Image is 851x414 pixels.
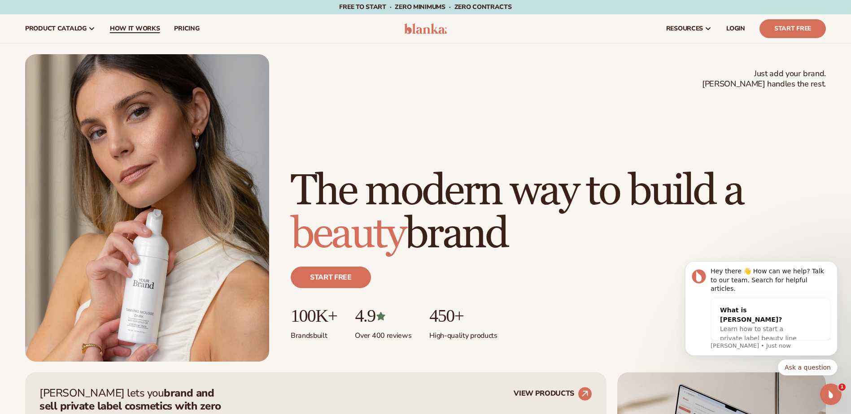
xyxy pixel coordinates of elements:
[167,14,206,43] a: pricing
[291,306,337,326] p: 100K+
[291,267,371,288] a: Start free
[514,387,592,401] a: VIEW PRODUCTS
[659,14,719,43] a: resources
[18,14,103,43] a: product catalog
[25,54,269,362] img: Female holding tanning mousse.
[25,25,87,32] span: product catalog
[672,241,851,390] iframe: Intercom notifications message
[719,14,752,43] a: LOGIN
[838,384,846,391] span: 1
[666,25,703,32] span: resources
[820,384,842,405] iframe: Intercom live chat
[355,326,411,341] p: Over 400 reviews
[291,170,826,256] h1: The modern way to build a brand
[291,208,405,260] span: beauty
[759,19,826,38] a: Start Free
[110,25,160,32] span: How It Works
[429,306,497,326] p: 450+
[174,25,199,32] span: pricing
[355,306,411,326] p: 4.9
[702,69,826,90] span: Just add your brand. [PERSON_NAME] handles the rest.
[726,25,745,32] span: LOGIN
[404,23,447,34] img: logo
[429,326,497,341] p: High-quality products
[291,326,337,341] p: Brands built
[339,3,511,11] span: Free to start · ZERO minimums · ZERO contracts
[103,14,167,43] a: How It Works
